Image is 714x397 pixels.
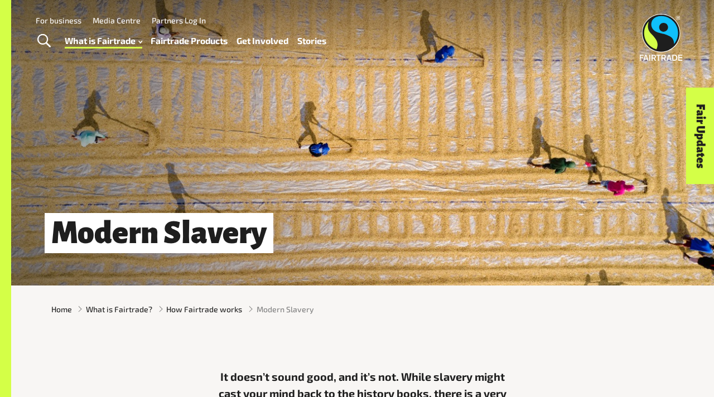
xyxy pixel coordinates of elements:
a: Fairtrade Products [151,33,228,49]
a: Get Involved [237,33,288,49]
a: Toggle Search [30,27,57,55]
a: What is Fairtrade? [86,303,152,315]
a: Media Centre [93,16,141,25]
a: Partners Log In [152,16,206,25]
h1: Modern Slavery [45,213,273,253]
span: Modern Slavery [257,303,314,315]
a: For business [36,16,81,25]
img: Fairtrade Australia New Zealand logo [640,14,683,61]
a: What is Fairtrade [65,33,142,49]
a: Home [51,303,72,315]
a: Stories [297,33,326,49]
a: How Fairtrade works [166,303,242,315]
